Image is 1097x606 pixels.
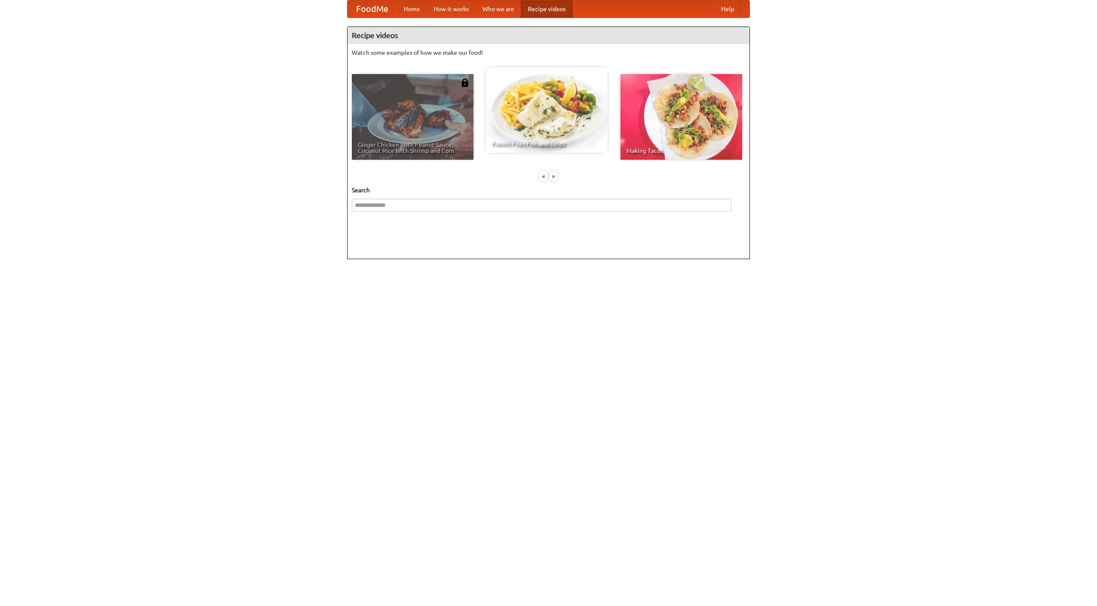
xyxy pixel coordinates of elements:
div: « [540,171,547,182]
h4: Recipe videos [348,27,749,44]
p: Watch some examples of how we make our food! [352,48,745,57]
h5: Search [352,186,745,194]
div: » [550,171,557,182]
a: How it works [427,0,476,18]
a: Help [714,0,741,18]
a: Making Tacos [620,74,742,160]
img: 483408.png [461,78,469,87]
a: FoodMe [348,0,397,18]
a: Home [397,0,427,18]
a: Who we are [476,0,521,18]
span: French Fries Fish and Chips [492,141,602,147]
span: Making Tacos [626,148,736,154]
a: French Fries Fish and Chips [486,67,608,153]
a: Recipe videos [521,0,572,18]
